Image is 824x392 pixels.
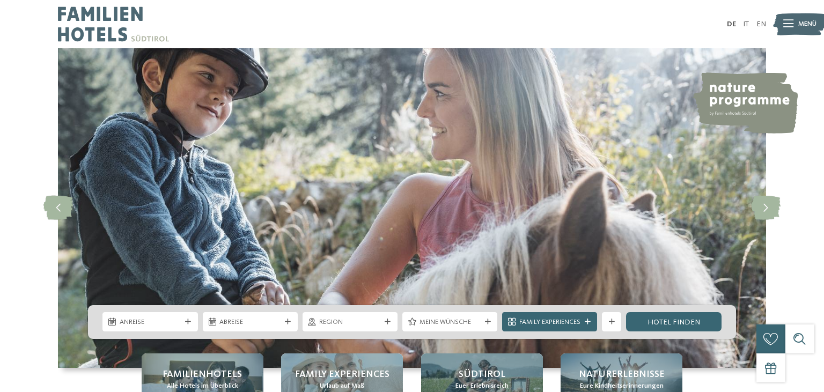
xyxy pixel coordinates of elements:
[219,317,281,327] span: Abreise
[455,381,509,391] span: Euer Erlebnisreich
[579,368,665,381] span: Naturerlebnisse
[519,317,580,327] span: Family Experiences
[743,20,749,28] a: IT
[580,381,664,391] span: Eure Kindheitserinnerungen
[420,317,481,327] span: Meine Wünsche
[320,381,364,391] span: Urlaub auf Maß
[58,48,766,368] img: Familienhotels Südtirol: The happy family places
[756,20,766,28] a: EN
[691,72,798,134] img: nature programme by Familienhotels Südtirol
[163,368,242,381] span: Familienhotels
[727,20,736,28] a: DE
[798,19,816,29] span: Menü
[120,317,181,327] span: Anreise
[319,317,380,327] span: Region
[167,381,238,391] span: Alle Hotels im Überblick
[626,312,721,331] a: Hotel finden
[295,368,389,381] span: Family Experiences
[459,368,505,381] span: Südtirol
